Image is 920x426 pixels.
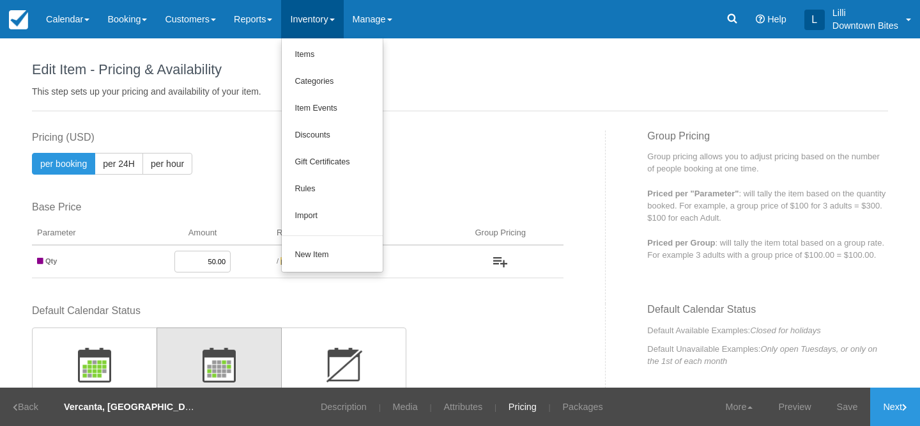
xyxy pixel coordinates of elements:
[647,344,877,366] em: Only open Tuesdays, or only on the 1st of each month
[281,38,383,272] ul: Inventory
[750,326,821,335] em: Closed for holidays
[32,130,563,145] label: Pricing (USD)
[32,222,134,245] th: Parameter
[134,222,272,245] th: Amount
[647,237,888,261] p: : will tally the item total based on a group rate. For example 3 adults with a group price of $10...
[40,159,87,169] span: per booking
[282,122,383,149] a: Discounts
[282,149,383,176] a: Gift Certificates
[647,304,888,324] h3: Default Calendar Status
[647,189,739,198] strong: Priced per "Parameter"
[282,95,383,122] a: Item Events
[282,242,383,269] a: New Item
[832,6,898,19] p: Lilli
[499,388,546,426] a: Pricing
[311,388,376,426] a: Description
[32,62,888,77] h1: Edit Item - Pricing & Availability
[824,388,871,426] a: Save
[647,150,888,175] p: Group pricing allows you to adjust pricing based on the number of people booking at one time.
[78,347,111,383] img: wizard-default-status-available-icon.png
[203,347,236,383] img: wizard-default-status-unavailable-icon.png
[767,14,786,24] span: Help
[282,68,383,95] a: Categories
[647,238,715,248] strong: Priced per Group
[32,200,563,215] label: Base Price
[32,153,95,175] button: per booking
[32,304,563,319] label: Default Calendar Status
[277,257,279,265] span: /
[64,402,243,412] strong: Vercanta, [GEOGRAPHIC_DATA] - Dinner
[282,176,383,203] a: Rules
[32,85,888,98] p: This step sets up your pricing and availability of your item.
[272,222,437,245] th: Rate
[103,159,135,169] span: per 24H
[765,388,824,426] a: Preview
[434,388,492,426] a: Attributes
[713,388,766,426] a: More
[553,388,613,426] a: Packages
[282,203,383,230] a: Import
[647,187,888,224] p: : will tally the item based on the quantity booked. For example, a group price of $100 for 3 adul...
[832,19,898,32] p: Downtown Bites
[756,15,765,24] i: Help
[280,257,318,265] span: per booking
[45,257,57,265] strong: Qty
[142,153,192,175] button: per hour
[493,257,507,267] img: wizard-add-group-icon.png
[282,42,383,68] a: Items
[647,324,888,336] p: Default Available Examples:
[383,388,427,426] a: Media
[437,222,563,245] th: Group Pricing
[647,343,888,367] p: Default Unavailable Examples:
[9,10,28,29] img: checkfront-main-nav-mini-logo.png
[325,347,363,383] img: wizard-default-status-disabled-icon.png
[870,388,920,426] a: Next
[647,130,888,151] h3: Group Pricing
[804,10,825,30] div: L
[151,159,184,169] span: per hour
[95,153,143,175] button: per 24H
